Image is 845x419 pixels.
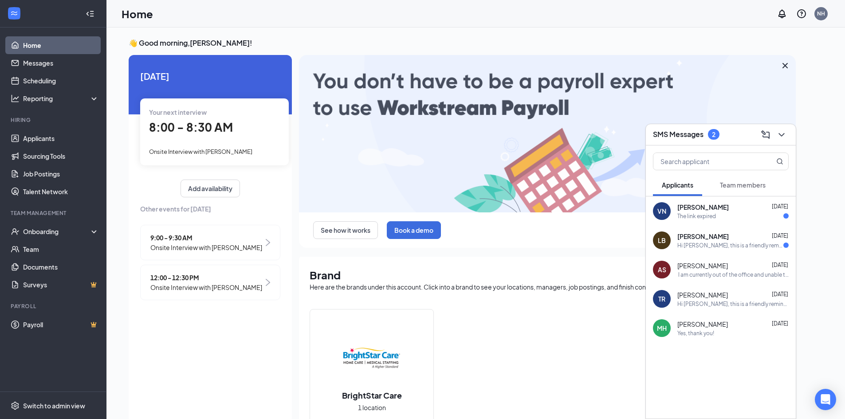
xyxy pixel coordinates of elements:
h3: 👋 Good morning, [PERSON_NAME] ! [129,38,796,48]
h1: Home [122,6,153,21]
span: Onsite Interview with [PERSON_NAME] [150,243,262,252]
span: [PERSON_NAME] [677,232,729,241]
span: Applicants [662,181,693,189]
svg: Collapse [86,9,94,18]
span: 1 location [358,403,386,412]
div: Onboarding [23,227,91,236]
a: SurveysCrown [23,276,99,294]
svg: ComposeMessage [760,129,771,140]
span: Team members [720,181,766,189]
a: Messages [23,54,99,72]
div: Here are the brands under this account. Click into a brand to see your locations, managers, job p... [310,282,785,291]
img: payroll-large.gif [299,55,796,212]
div: The link expired [677,212,716,220]
span: [DATE] [772,262,788,268]
svg: Notifications [777,8,787,19]
div: MH [657,324,667,333]
span: Onsite Interview with [PERSON_NAME] [150,282,262,292]
span: [DATE] [772,320,788,327]
svg: Cross [780,60,790,71]
h3: SMS Messages [653,130,704,140]
a: Team [23,240,99,258]
h1: Brand [310,267,785,282]
div: TR [658,294,665,303]
div: VN [657,207,666,215]
span: Your next interview [149,108,207,116]
svg: MagnifyingGlass [776,158,783,165]
span: [DATE] [140,69,280,83]
svg: Settings [11,401,20,410]
div: Hi [PERSON_NAME], this is a friendly reminder. Your meeting with BrightStar Care for PRN Certifie... [677,242,783,249]
a: PayrollCrown [23,316,99,333]
a: Documents [23,258,99,276]
span: 12:00 - 12:30 PM [150,273,262,282]
span: 9:00 - 9:30 AM [150,233,262,243]
svg: Analysis [11,94,20,103]
img: BrightStar Care [343,329,400,386]
span: [PERSON_NAME] [677,320,728,329]
div: Payroll [11,302,97,310]
svg: ChevronDown [776,129,787,140]
svg: UserCheck [11,227,20,236]
span: [PERSON_NAME] [677,203,729,211]
a: Home [23,36,99,54]
div: LB [658,236,666,245]
span: Other events for [DATE] [140,204,280,214]
input: Search applicant [653,153,759,170]
a: Applicants [23,129,99,147]
button: ChevronDown [774,128,789,142]
div: Reporting [23,94,99,103]
div: I am currently out of the office and unable to respond to emails until September 11th. Should you... [677,271,789,278]
a: Scheduling [23,72,99,90]
span: [PERSON_NAME] [677,290,728,299]
span: [DATE] [772,232,788,239]
a: Talent Network [23,183,99,200]
button: Book a demo [387,221,441,239]
span: [DATE] [772,291,788,298]
span: [PERSON_NAME] [677,261,728,270]
div: Hi [PERSON_NAME], this is a friendly reminder. To move forward with your application for PRN Cert... [677,300,789,308]
svg: WorkstreamLogo [10,9,19,18]
div: Yes, thank you! [677,329,714,337]
a: Job Postings [23,165,99,183]
div: AS [658,265,666,274]
h2: BrightStar Care [333,390,411,401]
svg: QuestionInfo [796,8,807,19]
a: Sourcing Tools [23,147,99,165]
div: 2 [712,131,715,138]
div: Switch to admin view [23,401,85,410]
span: Onsite Interview with [PERSON_NAME] [149,148,252,155]
span: 8:00 - 8:30 AM [149,120,233,134]
div: Team Management [11,209,97,217]
div: Open Intercom Messenger [815,389,836,410]
div: Hiring [11,116,97,124]
button: Add availability [181,180,240,197]
button: See how it works [313,221,378,239]
span: [DATE] [772,203,788,210]
button: ComposeMessage [759,128,773,142]
div: NH [817,10,825,17]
